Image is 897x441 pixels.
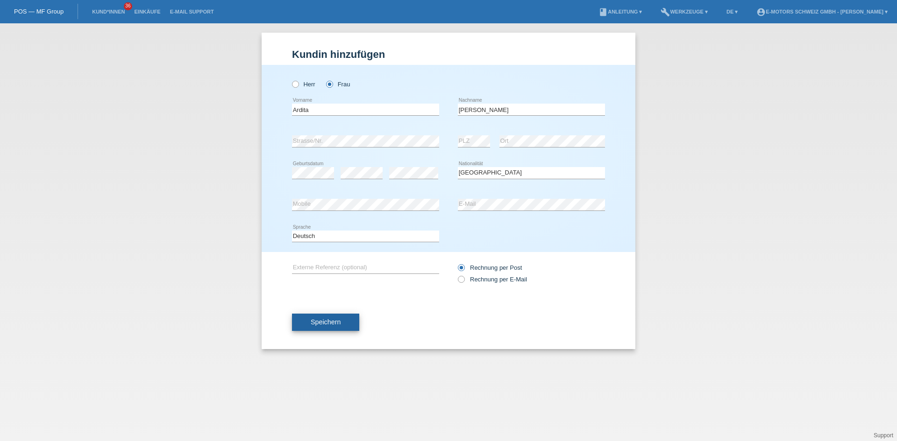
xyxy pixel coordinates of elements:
i: build [661,7,670,17]
label: Frau [326,81,350,88]
span: 36 [124,2,132,10]
label: Herr [292,81,315,88]
a: POS — MF Group [14,8,64,15]
label: Rechnung per E-Mail [458,276,527,283]
input: Rechnung per Post [458,264,464,276]
span: Speichern [311,318,341,326]
a: Support [874,432,893,439]
input: Rechnung per E-Mail [458,276,464,287]
a: buildWerkzeuge ▾ [656,9,712,14]
input: Frau [326,81,332,87]
h1: Kundin hinzufügen [292,49,605,60]
a: account_circleE-Motors Schweiz GmbH - [PERSON_NAME] ▾ [752,9,892,14]
a: Einkäufe [129,9,165,14]
i: account_circle [756,7,766,17]
button: Speichern [292,314,359,331]
i: book [598,7,608,17]
label: Rechnung per Post [458,264,522,271]
a: DE ▾ [722,9,742,14]
a: Kund*innen [87,9,129,14]
a: E-Mail Support [165,9,219,14]
a: bookAnleitung ▾ [594,9,647,14]
input: Herr [292,81,298,87]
